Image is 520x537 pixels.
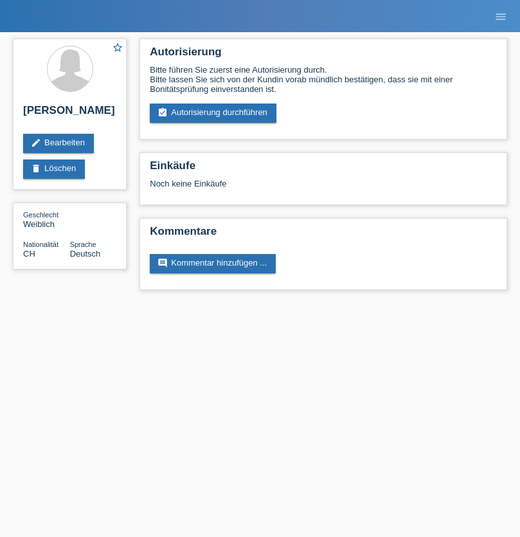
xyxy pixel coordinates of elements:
[112,42,123,53] i: star_border
[23,159,85,179] a: deleteLöschen
[150,104,276,123] a: assignment_turned_inAutorisierung durchführen
[70,249,101,259] span: Deutsch
[31,138,41,148] i: edit
[23,241,58,248] span: Nationalität
[112,42,123,55] a: star_border
[23,210,70,229] div: Weiblich
[31,163,41,174] i: delete
[150,65,497,94] div: Bitte führen Sie zuerst eine Autorisierung durch. Bitte lassen Sie sich von der Kundin vorab münd...
[150,159,497,179] h2: Einkäufe
[494,10,507,23] i: menu
[157,258,168,268] i: comment
[150,179,497,198] div: Noch keine Einkäufe
[150,254,276,273] a: commentKommentar hinzufügen ...
[23,249,35,259] span: Schweiz
[23,104,116,123] h2: [PERSON_NAME]
[150,225,497,244] h2: Kommentare
[150,46,497,65] h2: Autorisierung
[70,241,96,248] span: Sprache
[23,211,58,219] span: Geschlecht
[488,12,514,20] a: menu
[23,134,94,153] a: editBearbeiten
[157,107,168,118] i: assignment_turned_in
